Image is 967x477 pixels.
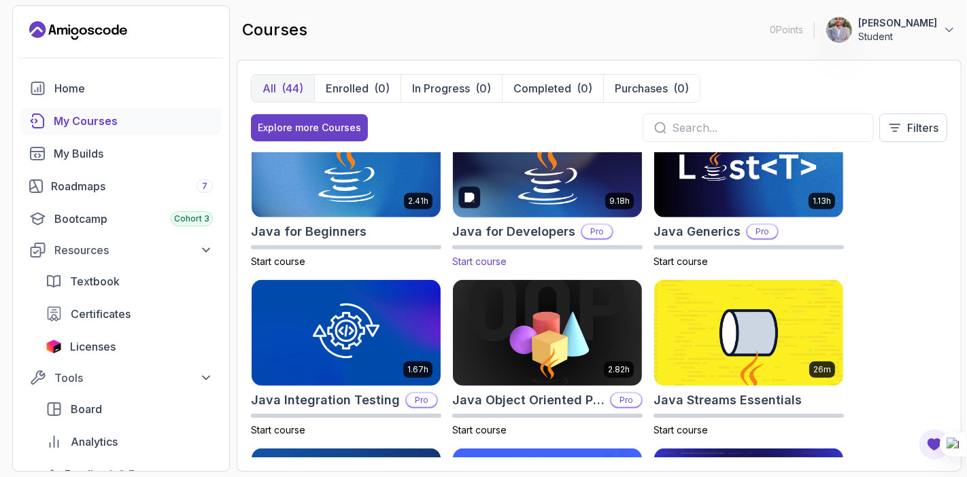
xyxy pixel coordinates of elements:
button: Filters [879,113,947,142]
p: 0 Points [770,23,803,37]
div: Home [54,80,213,96]
span: Start course [654,424,708,436]
p: In Progress [412,80,470,96]
img: user profile image [826,17,852,43]
a: home [21,75,221,102]
div: My Builds [54,145,213,162]
div: (0) [374,80,390,96]
p: 2.82h [608,364,630,375]
h2: Java Object Oriented Programming [452,391,605,410]
p: [PERSON_NAME] [858,16,937,30]
a: bootcamp [21,205,221,232]
div: (0) [673,80,689,96]
img: Java Streams Essentials card [654,280,843,386]
span: Start course [452,255,507,267]
span: Start course [654,255,708,267]
p: Filters [907,120,938,136]
p: Pro [407,393,437,407]
a: certificates [37,300,221,328]
p: 26m [813,364,831,375]
div: Tools [54,370,213,386]
h2: Java for Developers [452,222,575,241]
div: My Courses [54,113,213,129]
p: Pro [747,225,777,238]
div: (44) [282,80,303,96]
input: Search... [672,120,862,136]
p: Student [858,30,937,43]
a: licenses [37,333,221,360]
button: Open Feedback Button [918,428,951,461]
span: Licenses [70,338,116,355]
h2: Java Integration Testing [251,391,400,410]
img: jetbrains icon [46,340,62,353]
p: Enrolled [326,80,369,96]
img: Java for Beginners card [252,112,441,218]
p: Purchases [615,80,668,96]
h2: Java Generics [654,222,741,241]
button: All(44) [252,75,314,102]
a: board [37,395,221,423]
button: Completed(0) [502,75,603,102]
span: Cohort 3 [174,213,209,224]
div: Bootcamp [54,211,213,227]
span: Start course [251,424,305,436]
span: Board [71,401,102,417]
span: Textbook [70,273,120,289]
div: Roadmaps [51,178,213,194]
span: Analytics [71,434,118,450]
span: 7 [202,181,207,192]
img: Java Object Oriented Programming card [453,280,642,386]
a: Landing page [29,20,127,41]
p: 1.13h [813,196,831,207]
img: Java Integration Testing card [252,280,441,386]
button: Purchases(0) [603,75,700,102]
span: Start course [452,424,507,436]
button: Explore more Courses [251,114,368,141]
a: textbook [37,268,221,295]
a: builds [21,140,221,167]
button: In Progress(0) [401,75,502,102]
button: user profile image[PERSON_NAME]Student [826,16,956,43]
span: Certificates [71,306,131,322]
a: roadmaps [21,173,221,200]
h2: courses [242,19,307,41]
a: analytics [37,428,221,455]
p: 9.18h [609,196,630,207]
button: Enrolled(0) [314,75,401,102]
p: Pro [611,393,641,407]
p: All [262,80,276,96]
div: Explore more Courses [258,121,361,135]
p: 1.67h [407,364,428,375]
div: (0) [577,80,592,96]
span: Start course [251,255,305,267]
div: Resources [54,242,213,258]
h2: Java Streams Essentials [654,391,802,410]
img: Java for Developers card [448,109,647,220]
p: Completed [513,80,571,96]
p: Pro [582,225,612,238]
h2: Java for Beginners [251,222,367,241]
img: Java Generics card [654,112,843,218]
div: (0) [475,80,491,96]
button: Resources [21,238,221,262]
p: 2.41h [408,196,428,207]
a: courses [21,107,221,135]
button: Tools [21,366,221,390]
